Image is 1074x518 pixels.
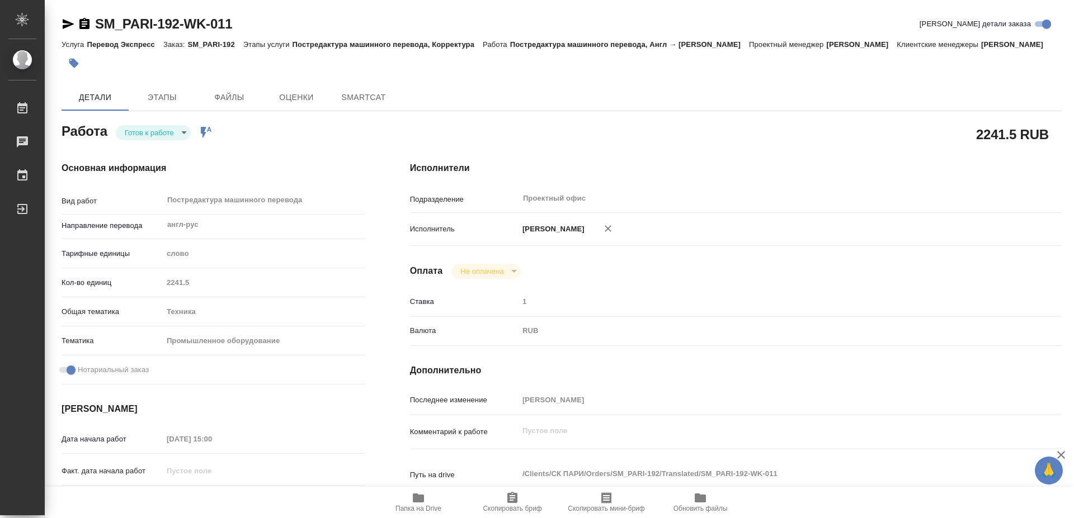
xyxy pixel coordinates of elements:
p: Факт. дата начала работ [62,465,163,477]
h4: Основная информация [62,161,365,175]
span: 🙏 [1039,459,1058,482]
p: Услуга [62,40,87,49]
button: Не оплачена [457,267,507,276]
input: Пустое поле [519,293,1007,310]
h2: 2241.5 RUB [976,125,1049,144]
span: Скопировать мини-бриф [568,505,644,512]
p: SM_PARI-192 [187,40,243,49]
button: Скопировать мини-бриф [559,487,653,518]
button: Готов к работе [121,128,177,137]
p: Подразделение [410,194,519,205]
p: Кол-во единиц [62,277,163,288]
button: Скопировать бриф [465,487,559,518]
span: Обновить файлы [673,505,728,512]
p: Этапы услуги [243,40,293,49]
button: Обновить файлы [653,487,747,518]
span: Нотариальный заказ [78,364,149,376]
h4: Исполнители [410,161,1062,175]
div: Готов к работе [116,125,191,140]
p: Тарифные единицы [62,248,163,259]
p: Клиентские менеджеры [897,40,981,49]
h4: Дополнительно [410,364,1062,377]
input: Пустое поле [163,274,365,291]
input: Пустое поле [163,431,261,447]
p: Валюта [410,325,519,336]
p: Исполнитель [410,224,519,235]
span: Папка на Drive [395,505,441,512]
span: Скопировать бриф [483,505,541,512]
p: Дата начала работ [62,434,163,445]
p: Постредактура машинного перевода, Корректура [293,40,483,49]
h4: [PERSON_NAME] [62,402,365,416]
span: [PERSON_NAME] детали заказа [920,18,1031,30]
a: SM_PARI-192-WK-011 [95,16,232,31]
p: Ставка [410,296,519,307]
textarea: /Clients/СК ПАРИ/Orders/SM_PARI-192/Translated/SM_PARI-192-WK-011 [519,464,1007,483]
p: Перевод Экспресс [87,40,163,49]
span: Оценки [270,91,323,104]
p: Путь на drive [410,469,519,481]
p: Работа [483,40,510,49]
h2: Работа [62,120,107,140]
p: [PERSON_NAME] [519,224,585,235]
button: Добавить тэг [62,51,86,75]
button: Удалить исполнителя [596,216,620,241]
button: Папка на Drive [371,487,465,518]
p: Постредактура машинного перевода, Англ → [PERSON_NAME] [510,40,749,49]
button: Скопировать ссылку для ЯМессенджера [62,17,75,31]
input: Пустое поле [519,392,1007,408]
span: Детали [68,91,122,104]
p: Тематика [62,335,163,346]
div: RUB [519,321,1007,340]
p: [PERSON_NAME] [826,40,897,49]
div: Техника [163,302,365,321]
div: Промышленное оборудование [163,331,365,350]
div: слово [163,244,365,263]
input: Пустое поле [163,463,261,479]
span: Этапы [135,91,189,104]
p: Комментарий к работе [410,426,519,438]
p: Проектный менеджер [749,40,826,49]
p: Направление перевода [62,220,163,231]
button: 🙏 [1035,457,1063,484]
p: [PERSON_NAME] [981,40,1052,49]
p: Последнее изменение [410,395,519,406]
button: Скопировать ссылку [78,17,91,31]
h4: Оплата [410,264,443,278]
span: SmartCat [337,91,390,104]
p: Вид работ [62,196,163,207]
div: Готов к работе [451,264,520,279]
span: Файлы [202,91,256,104]
p: Заказ: [163,40,187,49]
p: Общая тематика [62,306,163,317]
